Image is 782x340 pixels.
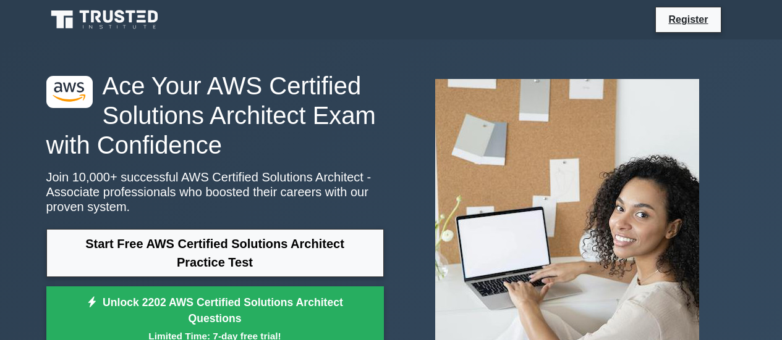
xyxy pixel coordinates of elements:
a: Start Free AWS Certified Solutions Architect Practice Test [46,229,384,277]
h1: Ace Your AWS Certified Solutions Architect Exam with Confidence [46,71,384,160]
a: Register [661,12,715,27]
p: Join 10,000+ successful AWS Certified Solutions Architect - Associate professionals who boosted t... [46,170,384,214]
